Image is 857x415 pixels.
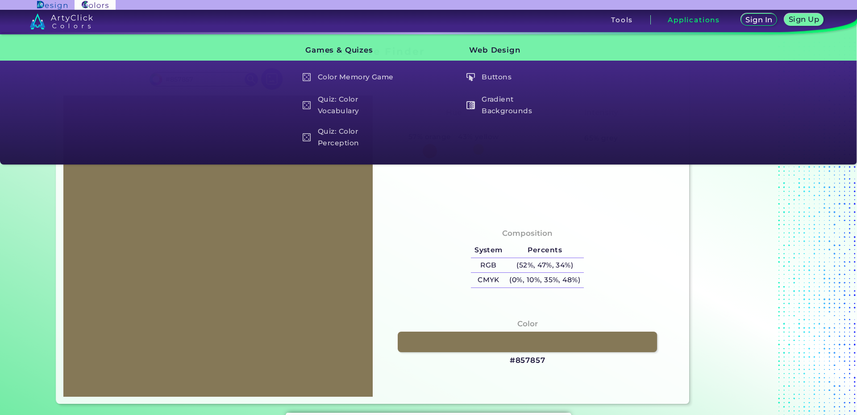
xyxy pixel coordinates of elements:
[466,101,475,110] img: icon_gradient_white.svg
[290,39,403,62] h3: Games & Quizes
[517,317,538,330] h4: Color
[506,273,584,288] h5: (0%, 10%, 35%, 48%)
[30,13,93,29] img: logo_artyclick_colors_white.svg
[471,258,506,273] h5: RGB
[37,1,67,9] img: ArtyClick Design logo
[786,14,822,25] a: Sign Up
[303,133,311,142] img: icon_game_white.svg
[693,42,804,407] iframe: Advertisement
[743,14,775,25] a: Sign In
[454,39,567,62] h3: Web Design
[747,16,771,23] h5: Sign In
[462,69,566,86] h5: Buttons
[466,73,475,82] img: icon_click_button_white.svg
[303,101,311,110] img: icon_game_white.svg
[462,93,566,118] h5: Gradient Backgrounds
[611,16,633,23] h3: Tools
[462,69,567,86] a: Buttons
[298,125,402,150] h5: Quiz: Color Perception
[297,93,403,118] a: Quiz: Color Vocabulary
[471,273,506,288] h5: CMYK
[303,73,311,82] img: icon_game_white.svg
[298,93,402,118] h5: Quiz: Color Vocabulary
[506,258,584,273] h5: (52%, 47%, 34%)
[471,243,506,258] h5: System
[297,125,403,150] a: Quiz: Color Perception
[510,355,545,366] h3: #857857
[462,93,567,118] a: Gradient Backgrounds
[298,69,402,86] h5: Color Memory Game
[297,69,403,86] a: Color Memory Game
[506,243,584,258] h5: Percents
[790,16,818,23] h5: Sign Up
[668,16,720,23] h3: Applications
[502,227,553,240] h4: Composition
